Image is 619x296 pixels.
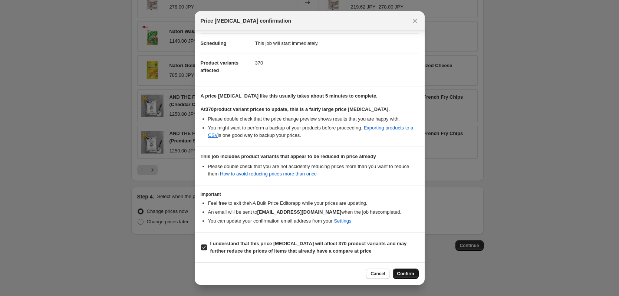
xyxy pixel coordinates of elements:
[366,269,389,279] button: Cancel
[201,17,292,24] span: Price [MEDICAL_DATA] confirmation
[201,60,239,73] span: Product variants affected
[397,271,414,277] span: Confirm
[334,218,351,224] a: Settings
[371,271,385,277] span: Cancel
[208,163,419,178] li: Please double check that you are not accidently reducing prices more than you want to reduce them
[201,154,376,159] b: This job includes product variants that appear to be reduced in price already
[201,93,378,99] b: A price [MEDICAL_DATA] like this usually takes about 5 minutes to complete.
[201,40,227,46] span: Scheduling
[410,16,420,26] button: Close
[208,124,419,139] li: You might want to perform a backup of your products before proceeding. is one good way to backup ...
[393,269,419,279] button: Confirm
[201,106,390,112] b: At 370 product variant prices to update, this is a fairly large price [MEDICAL_DATA].
[255,53,419,73] dd: 370
[220,171,317,177] a: How to avoid reducing prices more than once
[201,191,419,197] h3: Important
[208,200,419,207] li: Feel free to exit the NA Bulk Price Editor app while your prices are updating.
[208,115,419,123] li: Please double check that the price change preview shows results that you are happy with.
[208,217,419,225] li: You can update your confirmation email address from your .
[255,33,419,53] dd: This job will start immediately.
[257,209,341,215] b: [EMAIL_ADDRESS][DOMAIN_NAME]
[208,208,419,216] li: An email will be sent to when the job has completed .
[210,241,407,254] b: I understand that this price [MEDICAL_DATA] will affect 370 product variants and may further redu...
